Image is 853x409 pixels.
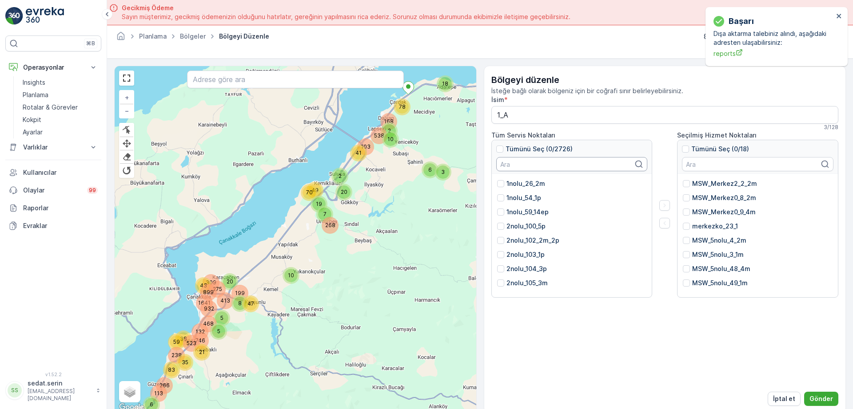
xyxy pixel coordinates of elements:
div: 5 [212,325,225,338]
span: Sayın müşterimiz, gecikmiş ödemenizin olduğunu hatırlatır, gereğinin yapılmasını rica ederiz. Sor... [122,12,570,21]
div: 468 [202,317,215,330]
div: Drag Layers [120,137,133,150]
span: Gecikmiş Ödeme [122,4,570,12]
div: 899 [202,286,215,299]
p: Ayarlar [23,128,43,137]
div: 10 [284,269,298,282]
div: 3 [436,165,450,179]
p: 1nolu_26_2m [506,179,545,188]
div: 41 [352,146,365,160]
p: Kokpit [23,115,41,124]
p: Evraklar [23,221,98,230]
p: MSW_5nolu_4_2m [692,236,746,245]
p: 1nolu_54_1p [506,193,541,202]
span: v 1.52.2 [5,372,101,377]
p: MSW_Merkez0_9_4m [692,208,756,216]
div: 70 [303,186,308,191]
div: 20 [223,275,228,280]
div: 49 [308,184,322,197]
a: Olaylar99 [5,181,101,199]
span: + [125,94,129,101]
button: İptal et [768,392,801,406]
div: 2 [383,124,396,138]
a: Uzaklaştır [120,104,133,118]
div: 113 [152,387,165,400]
div: 83 [165,363,178,377]
p: Rotalar & Görevler [23,103,78,112]
div: 268 [323,219,329,224]
div: 83 [165,363,170,369]
p: MSW_5nolu_49_1m [692,279,748,287]
div: Edit Layers [120,124,133,137]
div: 10 [384,133,397,146]
div: 10 [384,133,389,138]
div: 47 [244,297,257,311]
div: 746 [194,334,199,339]
div: 523 [185,337,190,342]
a: Evraklar [5,217,101,235]
p: İptal et [773,394,795,403]
a: Insights [19,76,101,89]
p: MSW_5nolu_48_4m [692,264,750,273]
span: İsteğe bağlı olarak bölgeniz için bir coğrafi sınır belirleyebilirsiniz. [491,87,839,95]
div: 413 [219,294,224,299]
div: 18 [438,77,444,83]
a: Layers [120,382,140,401]
p: 2nolu_100_5p [506,222,546,231]
p: Bölgeyi düzenle [491,73,839,87]
a: Planlama [139,32,167,40]
div: 41 [352,146,357,152]
div: 21 [195,346,208,359]
div: 899 [202,286,207,291]
a: Ana Sayfa [116,35,126,42]
div: 309 [204,276,210,281]
button: Operasyonlar [5,59,101,76]
p: MSW_Merkez0_8_2m [692,193,756,202]
div: 275 [211,283,224,296]
div: 7 [318,208,331,221]
img: logo [5,7,23,25]
div: 932 [202,302,215,315]
p: 1nolu_59_14ep [506,208,549,216]
div: 275 [211,283,216,288]
div: 168 [382,115,395,128]
p: sedat.serin [28,379,92,388]
a: Rotalar & Görevler [19,101,101,114]
div: 266 [158,379,171,392]
p: 2nolu_102_2m_2p [506,236,559,245]
p: ⌘B [86,40,95,47]
input: Ara [496,157,648,171]
div: 78 [395,100,409,114]
div: SS [8,383,22,397]
div: 2 [333,169,339,175]
div: 132 [193,325,207,338]
div: 20 [223,275,236,288]
div: 38 [177,332,190,346]
div: 538 [372,129,386,142]
p: Raporlar [23,204,98,212]
div: 70 [303,186,316,199]
div: 266 [158,379,163,384]
div: 59 [170,335,175,341]
img: logo_light-DOdMpM7g.png [26,7,64,25]
div: 538 [372,129,378,134]
div: 21 [195,346,200,351]
div: 238 [170,349,175,354]
div: 43 [197,279,210,292]
p: Seçilmiş Hizmet Noktaları [677,131,838,140]
div: 199 [233,287,247,300]
div: 10 [284,269,290,274]
span: reports [713,49,833,58]
div: 6 [423,163,437,177]
a: Planlama [19,89,101,101]
div: 103 [359,140,364,146]
div: 35 [178,356,191,369]
div: 746 [194,334,207,347]
div: 199 [233,287,239,292]
div: 5 [215,311,228,325]
div: 132 [193,325,199,330]
input: Adrese göre ara [187,71,404,88]
div: 3 [436,165,442,171]
div: 468 [202,317,207,322]
p: MSW_Merkez2_2_2m [692,179,757,188]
